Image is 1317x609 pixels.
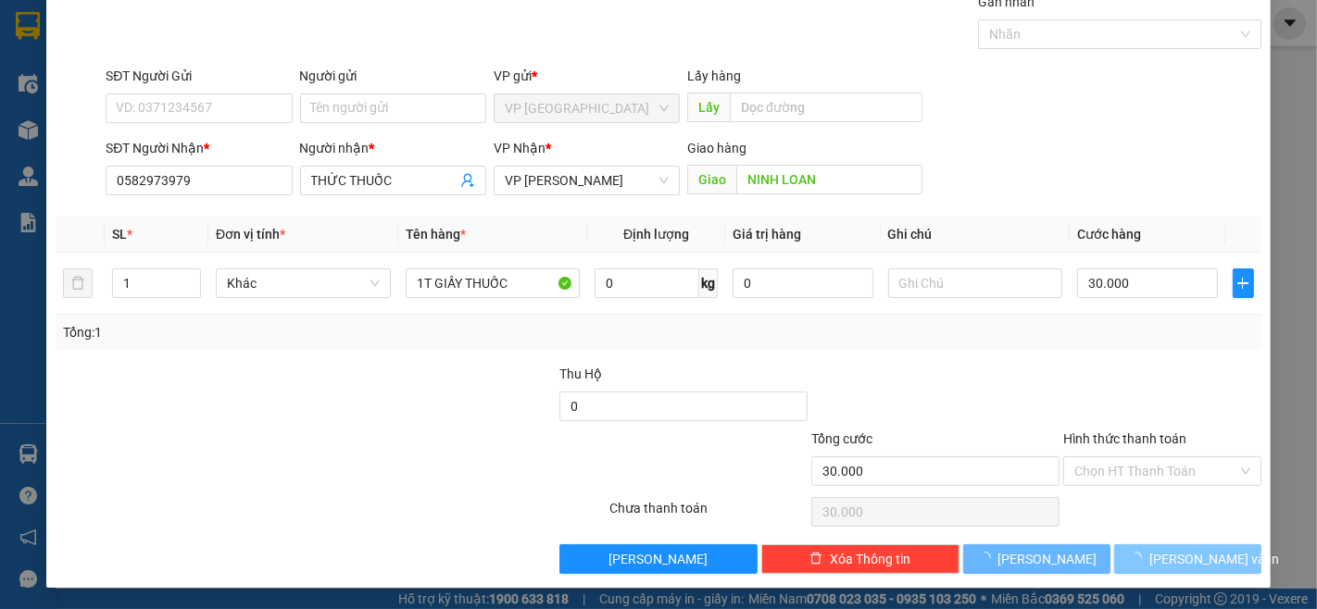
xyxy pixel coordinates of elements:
span: Lấy hàng [687,68,741,83]
span: user-add [460,173,475,188]
button: [PERSON_NAME] [559,544,758,574]
span: Tên hàng [406,227,466,242]
span: [PERSON_NAME] và In [1149,549,1279,569]
span: delete [809,552,822,566]
label: Hình thức thanh toán [1063,431,1186,446]
input: Dọc đường [736,165,922,194]
input: 0 [733,268,872,298]
span: Xóa Thông tin [830,549,910,569]
span: Khác [227,269,380,297]
span: kg [699,268,718,298]
div: Nhận: VP [PERSON_NAME] [194,108,332,147]
button: plus [1233,268,1255,298]
span: Giao hàng [687,141,746,155]
span: Tổng cước [811,431,872,446]
input: VD: Bàn, Ghế [406,268,581,298]
span: loading [1129,552,1149,565]
span: Cước hàng [1077,227,1141,242]
button: delete [63,268,93,298]
span: [PERSON_NAME] [998,549,1097,569]
span: Định lượng [623,227,689,242]
div: VP gửi [494,66,680,86]
button: [PERSON_NAME] [963,544,1110,574]
span: Giao [687,165,736,194]
span: [PERSON_NAME] [609,549,709,569]
span: SL [112,227,127,242]
span: Đơn vị tính [216,227,285,242]
span: Thu Hộ [559,367,602,381]
span: VP Đà Lạt [505,94,669,122]
span: loading [978,552,998,565]
span: Giá trị hàng [733,227,801,242]
div: Tổng: 1 [63,322,509,342]
input: Dọc đường [730,93,922,122]
span: plus [1234,276,1254,291]
div: Gửi: VP [GEOGRAPHIC_DATA] [14,108,184,147]
span: VP Nhận [494,141,546,155]
div: Chưa thanh toán [608,498,810,530]
div: SĐT Người Nhận [106,138,292,158]
input: Ghi Chú [888,268,1063,298]
th: Ghi chú [881,217,1071,253]
button: deleteXóa Thông tin [761,544,960,574]
div: SĐT Người Gửi [106,66,292,86]
span: Lấy [687,93,730,122]
div: Người nhận [300,138,486,158]
button: [PERSON_NAME] và In [1114,544,1261,574]
div: Người gửi [300,66,486,86]
text: DLT2508130017 [105,78,243,98]
span: VP Phan Thiết [505,167,669,194]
